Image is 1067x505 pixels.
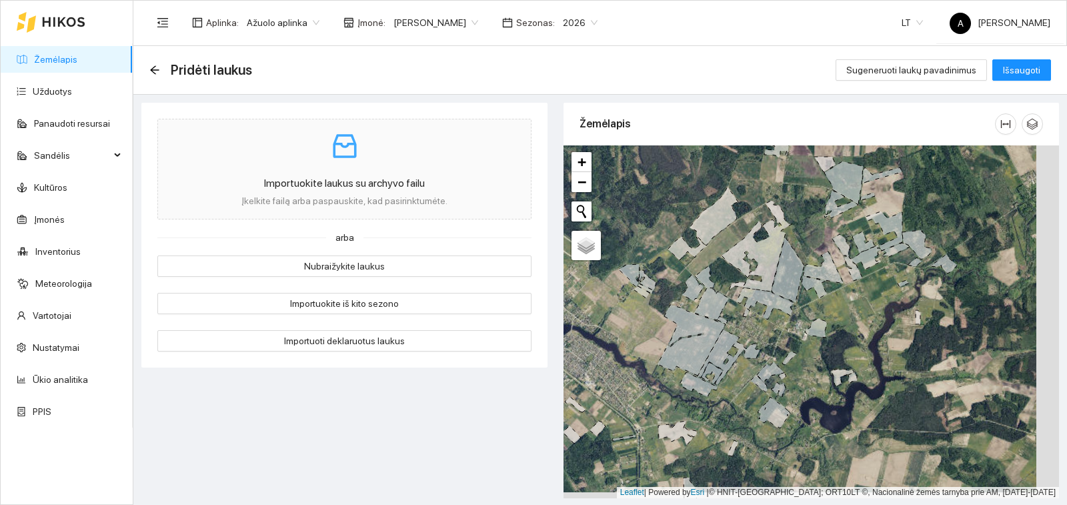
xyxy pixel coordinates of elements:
span: shop [343,17,354,28]
a: Zoom in [572,152,592,172]
span: + [578,153,586,170]
button: Sugeneruoti laukų pavadinimus [836,59,987,81]
a: Inventorius [35,246,81,257]
button: Išsaugoti [992,59,1051,81]
span: Importuoti deklaruotus laukus [284,334,405,348]
button: Importuokite iš kito sezono [157,293,531,314]
span: Sandėlis [34,142,110,169]
span: Aplinka : [206,15,239,30]
span: A [958,13,964,34]
a: Įmonės [34,214,65,225]
a: PPIS [33,406,51,417]
span: arrow-left [149,65,160,75]
a: Užduotys [33,86,72,97]
a: Ūkio analitika [33,374,88,385]
span: Rokas Jankauskas [393,13,478,33]
span: Sezonas : [516,15,555,30]
span: column-width [996,119,1016,129]
a: Nubraižykite laukus [157,261,531,272]
span: − [578,173,586,190]
span: Išsaugoti [1003,63,1040,77]
a: Žemėlapis [34,54,77,65]
a: Esri [691,488,705,497]
span: layout [192,17,203,28]
a: Zoom out [572,172,592,192]
a: Layers [572,231,601,260]
a: Leaflet [620,488,644,497]
a: Kultūros [34,182,67,193]
span: Įmonė : [357,15,385,30]
button: Initiate a new search [572,201,592,221]
button: column-width [995,113,1016,135]
span: Nubraižykite laukus [304,259,385,274]
div: | Powered by © HNIT-[GEOGRAPHIC_DATA]; ORT10LT ©, Nacionalinė žemės tarnyba prie AM, [DATE]-[DATE] [617,487,1059,498]
span: inbox [329,130,361,162]
p: Importuokite laukus su archyvo failu [171,175,517,191]
span: inboxImportuokite laukus su archyvo failuĮkelkite failą arba paspauskite, kad pasirinktumėte. [171,119,517,219]
div: Žemėlapis [580,105,995,143]
span: Importuokite iš kito sezono [290,296,399,311]
span: calendar [502,17,513,28]
button: menu-fold [149,9,176,36]
span: Ažuolo aplinka [247,13,319,33]
a: Meteorologija [35,278,92,289]
button: Nubraižykite laukus [157,256,531,277]
span: LT [902,13,923,33]
a: Nustatymai [33,342,79,353]
span: Pridėti laukus [171,59,252,81]
span: menu-fold [157,17,169,29]
span: arba [326,230,363,245]
span: Sugeneruoti laukų pavadinimus [846,63,976,77]
span: 2026 [563,13,598,33]
div: Atgal [149,65,160,76]
p: Įkelkite failą arba paspauskite, kad pasirinktumėte. [171,194,517,208]
button: Importuoti deklaruotus laukus [157,330,531,352]
span: | [707,488,709,497]
span: [PERSON_NAME] [950,17,1050,28]
a: Panaudoti resursai [34,118,110,129]
a: Vartotojai [33,310,71,321]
